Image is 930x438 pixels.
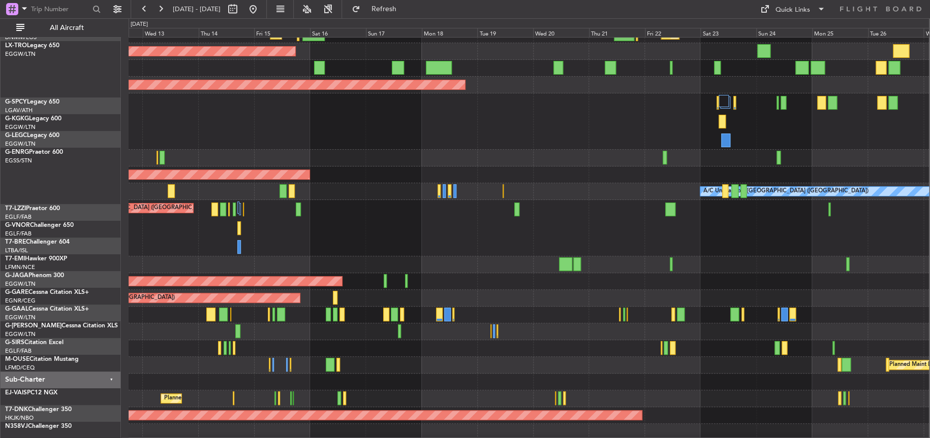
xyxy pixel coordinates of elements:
div: [DATE] [131,20,148,29]
a: EGGW/LTN [5,140,36,148]
div: Mon 25 [812,28,868,37]
span: LX-TRO [5,43,27,49]
a: EGGW/LTN [5,314,36,321]
span: G-SPCY [5,99,27,105]
a: LTBA/ISL [5,247,28,254]
span: G-VNOR [5,222,30,228]
span: [DATE] - [DATE] [173,5,221,14]
a: T7-EMIHawker 900XP [5,256,67,262]
a: M-OUSECitation Mustang [5,356,79,362]
a: EGLF/FAB [5,230,32,238]
div: Fri 15 [254,28,310,37]
a: EGGW/LTN [5,280,36,288]
div: Tue 26 [868,28,924,37]
div: Thu 21 [589,28,645,37]
a: G-KGKGLegacy 600 [5,116,61,122]
div: Sun 24 [756,28,812,37]
div: Wed 13 [143,28,199,37]
span: T7-BRE [5,239,26,245]
span: T7-DNK [5,407,28,413]
a: G-ENRGPraetor 600 [5,149,63,155]
span: T7-LZZI [5,206,26,212]
span: N358VJ [5,423,28,429]
span: Refresh [362,6,405,13]
div: Sun 17 [366,28,422,37]
span: G-LEGC [5,132,27,139]
div: Planned Maint [GEOGRAPHIC_DATA] ([GEOGRAPHIC_DATA]) [52,200,212,216]
div: Thu 14 [199,28,255,37]
span: G-SIRS [5,340,24,346]
div: A/C Unavailable [GEOGRAPHIC_DATA] ([GEOGRAPHIC_DATA]) [703,184,868,199]
a: G-VNORChallenger 650 [5,222,74,228]
div: Planned Maint [GEOGRAPHIC_DATA] ([GEOGRAPHIC_DATA]) [164,391,324,406]
a: LFMD/CEQ [5,364,35,372]
a: HKJK/NBO [5,414,34,422]
button: Quick Links [755,1,830,17]
div: Tue 19 [477,28,533,37]
div: Sat 23 [700,28,756,37]
a: G-GAALCessna Citation XLS+ [5,306,89,312]
a: EGLF/FAB [5,213,32,221]
a: EGGW/LTN [5,123,36,131]
a: T7-BREChallenger 604 [5,239,70,245]
a: LX-TROLegacy 650 [5,43,59,49]
span: EJ-VAIS [5,390,27,396]
a: LGAV/ATH [5,107,33,114]
span: G-JAGA [5,273,28,279]
div: Wed 20 [533,28,589,37]
a: EGNR/CEG [5,297,36,305]
a: G-SIRSCitation Excel [5,340,64,346]
a: EGGW/LTN [5,330,36,338]
a: N358VJChallenger 350 [5,423,72,429]
input: Trip Number [31,2,89,17]
div: Sat 16 [310,28,366,37]
button: All Aircraft [11,20,110,36]
a: G-[PERSON_NAME]Cessna Citation XLS [5,323,118,329]
button: Refresh [347,1,408,17]
a: T7-LZZIPraetor 600 [5,206,60,212]
a: T7-DNKChallenger 350 [5,407,72,413]
a: EGGW/LTN [5,50,36,58]
div: Quick Links [776,5,810,15]
span: G-[PERSON_NAME] [5,323,61,329]
a: G-JAGAPhenom 300 [5,273,64,279]
a: G-LEGCLegacy 600 [5,132,59,139]
a: G-GARECessna Citation XLS+ [5,289,89,295]
span: G-GAAL [5,306,28,312]
span: G-GARE [5,289,28,295]
a: EGLF/FAB [5,347,32,355]
div: Fri 22 [645,28,701,37]
span: All Aircraft [26,24,107,31]
span: M-OUSE [5,356,29,362]
span: G-KGKG [5,116,29,122]
a: G-SPCYLegacy 650 [5,99,59,105]
span: T7-EMI [5,256,25,262]
span: G-ENRG [5,149,29,155]
div: Mon 18 [422,28,478,37]
a: EGSS/STN [5,157,32,164]
a: LFMN/NCE [5,263,35,271]
a: EJ-VAISPC12 NGX [5,390,57,396]
a: DNMM/LOS [5,33,37,41]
